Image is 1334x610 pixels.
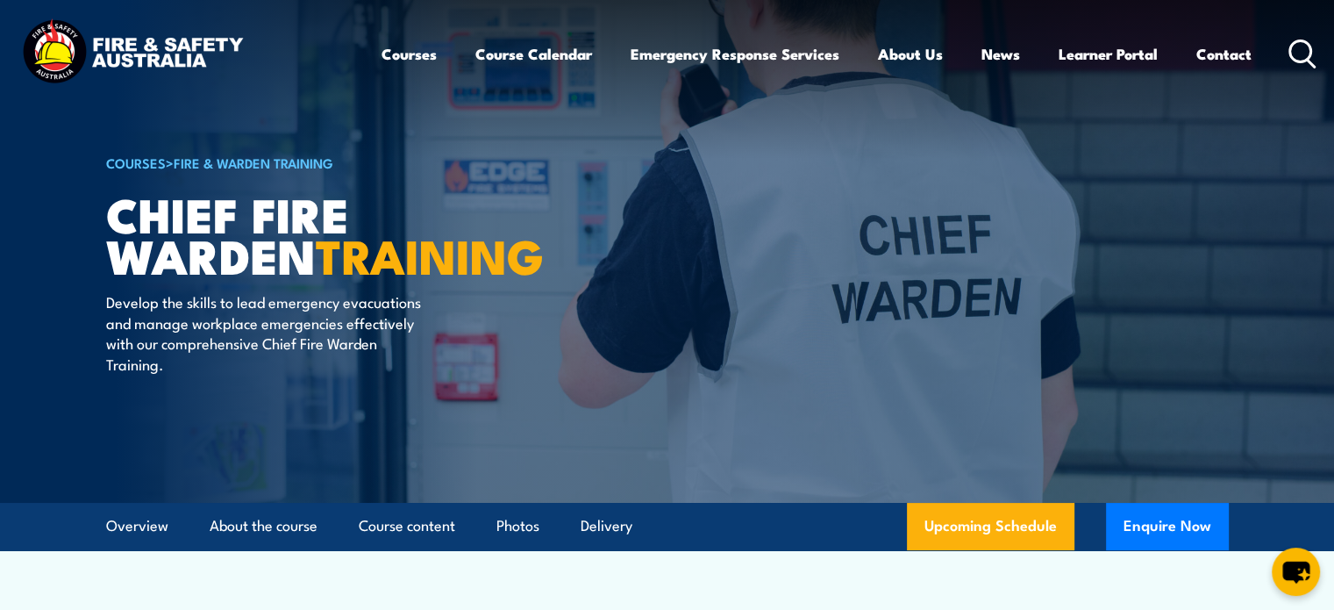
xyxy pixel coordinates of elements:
[631,31,839,77] a: Emergency Response Services
[581,503,632,549] a: Delivery
[1059,31,1158,77] a: Learner Portal
[316,218,544,291] strong: TRAINING
[106,193,539,275] h1: Chief Fire Warden
[907,503,1074,550] a: Upcoming Schedule
[382,31,437,77] a: Courses
[475,31,592,77] a: Course Calendar
[1106,503,1229,550] button: Enquire Now
[210,503,317,549] a: About the course
[359,503,455,549] a: Course content
[878,31,943,77] a: About Us
[1196,31,1252,77] a: Contact
[106,153,166,172] a: COURSES
[981,31,1020,77] a: News
[496,503,539,549] a: Photos
[1272,548,1320,596] button: chat-button
[106,152,539,173] h6: >
[174,153,333,172] a: Fire & Warden Training
[106,291,426,374] p: Develop the skills to lead emergency evacuations and manage workplace emergencies effectively wit...
[106,503,168,549] a: Overview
